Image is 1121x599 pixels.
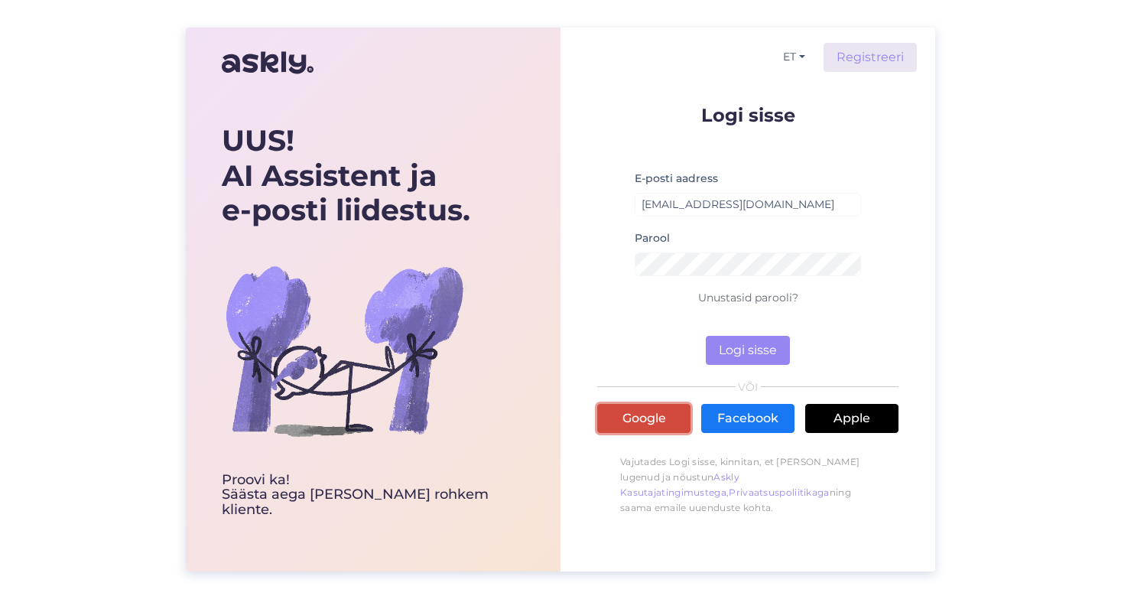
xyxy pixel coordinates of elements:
[729,487,829,498] a: Privaatsuspoliitikaga
[222,123,525,228] div: UUS! AI Assistent ja e-posti liidestus.
[701,404,794,433] a: Facebook
[597,404,690,433] a: Google
[706,336,790,365] button: Logi sisse
[597,447,898,523] p: Vajutades Logi sisse, kinnitan, et [PERSON_NAME] lugenud ja nõustun , ning saama emaile uuenduste...
[698,291,798,304] a: Unustasid parooli?
[620,471,739,498] a: Askly Kasutajatingimustega
[635,230,670,246] label: Parool
[222,44,314,81] img: Askly
[736,382,761,392] span: VÕI
[597,106,898,125] p: Logi sisse
[777,46,811,68] button: ET
[805,404,898,433] a: Apple
[222,228,466,473] img: bg-askly
[635,171,718,187] label: E-posti aadress
[222,473,525,518] div: Proovi ka! Säästa aega [PERSON_NAME] rohkem kliente.
[635,193,861,216] input: Sisesta e-posti aadress
[824,43,917,72] a: Registreeri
